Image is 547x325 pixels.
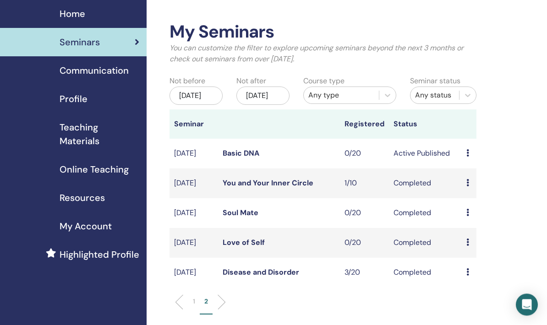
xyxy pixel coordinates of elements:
div: Open Intercom Messenger [516,294,538,316]
span: Home [60,7,85,21]
span: Highlighted Profile [60,248,139,262]
span: Resources [60,191,105,205]
td: 3/20 [340,258,388,288]
a: Basic DNA [223,149,259,158]
div: Any status [415,90,454,101]
a: Disease and Disorder [223,268,299,277]
th: Seminar [170,110,218,139]
td: [DATE] [170,169,218,199]
td: Completed [389,258,462,288]
span: Online Teaching [60,163,129,177]
td: 0/20 [340,228,388,258]
td: 1/10 [340,169,388,199]
td: 0/20 [340,139,388,169]
p: 1 [193,297,195,307]
td: Completed [389,169,462,199]
a: Love of Self [223,238,265,248]
label: Seminar status [410,76,460,87]
th: Registered [340,110,388,139]
div: Any type [308,90,374,101]
label: Not after [236,76,266,87]
a: Soul Mate [223,208,258,218]
a: You and Your Inner Circle [223,179,313,188]
td: [DATE] [170,199,218,228]
label: Course type [303,76,345,87]
div: [DATE] [236,87,290,105]
span: Communication [60,64,129,78]
div: [DATE] [170,87,223,105]
td: Completed [389,228,462,258]
td: 0/20 [340,199,388,228]
th: Status [389,110,462,139]
td: [DATE] [170,258,218,288]
span: My Account [60,220,112,233]
label: Not before [170,76,205,87]
td: [DATE] [170,139,218,169]
span: Teaching Materials [60,121,139,148]
p: 2 [204,297,208,307]
td: [DATE] [170,228,218,258]
span: Seminars [60,36,100,49]
p: You can customize the filter to explore upcoming seminars beyond the next 3 months or check out s... [170,43,476,65]
td: Completed [389,199,462,228]
td: Active Published [389,139,462,169]
h2: My Seminars [170,22,476,43]
span: Profile [60,92,88,106]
